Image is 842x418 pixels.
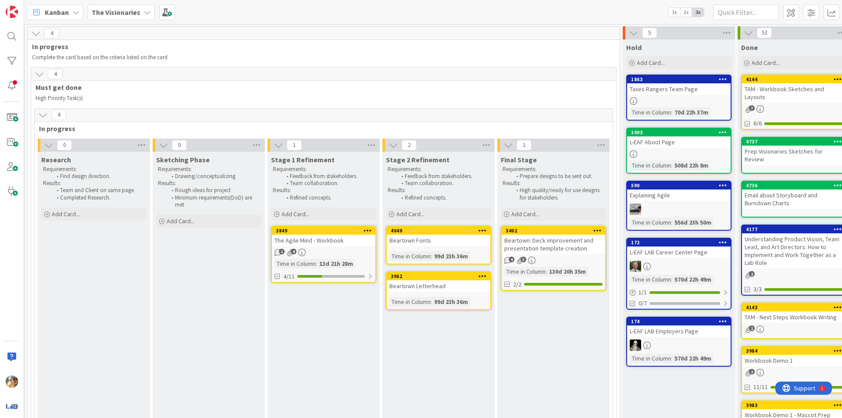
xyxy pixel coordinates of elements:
[291,249,296,254] span: 4
[387,280,490,292] div: Beartown Letterhead
[6,375,18,388] img: JF
[6,6,18,18] img: Visit kanbanzone.com
[272,227,375,235] div: 3849
[402,140,417,150] span: 2
[511,187,605,201] li: High quality/ready for use designs for stakeholders.
[630,275,671,284] div: Time in Column
[546,267,547,276] span: :
[672,275,714,284] div: 570d 22h 49m
[273,187,375,194] p: Results:
[432,251,470,261] div: 99d 23h 36m
[32,54,168,61] span: Complete the card based on the criteria listed on the card
[387,272,490,280] div: 3962
[158,166,260,173] p: Requirements:
[389,251,431,261] div: Time in Column
[39,124,602,133] span: In progress
[44,28,59,39] span: 4
[287,140,302,150] span: 1
[630,218,671,227] div: Time in Column
[627,261,731,272] div: SH
[627,189,731,201] div: Explaining Agile
[627,318,731,337] div: 174L-EAF LAB Employers Page
[521,257,526,262] span: 3
[630,339,641,351] img: WS
[627,339,731,351] div: WS
[639,299,647,308] span: 0/7
[18,1,40,12] span: Support
[627,129,731,136] div: 1003
[630,354,671,363] div: Time in Column
[283,272,295,281] span: 4/11
[511,173,605,180] li: Prepare designs to be sent out.
[627,287,731,298] div: 1/1
[753,285,762,294] span: 3/3
[273,166,375,173] p: Requirements:
[506,228,605,234] div: 3402
[317,259,355,268] div: 13d 21h 28m
[749,105,755,111] span: 7
[627,75,731,83] div: 1863
[517,140,532,150] span: 1
[282,180,375,187] li: Team collaboration.
[43,166,145,173] p: Requirements:
[627,204,731,215] div: jB
[172,140,187,150] span: 0
[46,4,48,11] div: 1
[752,59,780,67] span: Add Card...
[672,107,710,117] div: 70d 22h 37m
[396,194,490,201] li: Refined concepts.
[36,83,605,92] span: Must get done
[630,261,641,272] img: SH
[627,318,731,325] div: 174
[282,173,375,180] li: Feedback from stakeholders.
[503,166,604,173] p: Requirements:
[92,8,140,17] b: The Visionaries
[36,95,602,102] p: High Priority Task(s)
[626,43,642,52] span: Hold
[749,325,755,331] span: 1
[431,251,432,261] span: :
[642,28,657,38] span: 5
[388,187,489,194] p: Results:
[627,136,731,148] div: L-EAF About Page
[282,194,375,201] li: Refined concepts.
[388,166,489,173] p: Requirements:
[501,155,537,164] span: Final Stage
[167,187,260,194] li: Rough ideas for project
[627,239,731,247] div: 172
[713,4,779,20] input: Quick Filter...
[671,275,672,284] span: :
[276,228,375,234] div: 3849
[741,43,758,52] span: Done
[502,227,605,254] div: 3402Beartown: Deck improvement and presentation template creation
[387,235,490,246] div: Beartown Fonts
[672,161,710,170] div: 508d 22h 8m
[672,218,714,227] div: 556d 23h 50m
[271,155,335,164] span: Stage 1 Refinement
[503,180,604,187] p: Results:
[52,187,145,194] li: Team and Client on same page.
[627,182,731,201] div: 590Explaining Agile
[627,75,731,95] div: 1863Taxes Rangers Team Page
[48,69,63,79] span: 4
[389,297,431,307] div: Time in Column
[32,42,609,51] span: In progress
[167,173,260,180] li: Drawing/conceptualizing
[41,155,71,164] span: Research
[749,369,755,375] span: 2
[52,173,145,180] li: Find design direction.
[387,227,490,235] div: 4040
[502,227,605,235] div: 3402
[631,129,731,136] div: 1003
[6,400,18,412] img: avatar
[627,83,731,95] div: Taxes Rangers Team Page
[504,267,546,276] div: Time in Column
[272,227,375,246] div: 3849The Agile Mind - Workbook
[432,297,470,307] div: 99d 23h 36m
[692,8,704,17] span: 3x
[57,140,72,150] span: 0
[391,228,490,234] div: 4040
[631,318,731,325] div: 174
[431,297,432,307] span: :
[52,210,80,218] span: Add Card...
